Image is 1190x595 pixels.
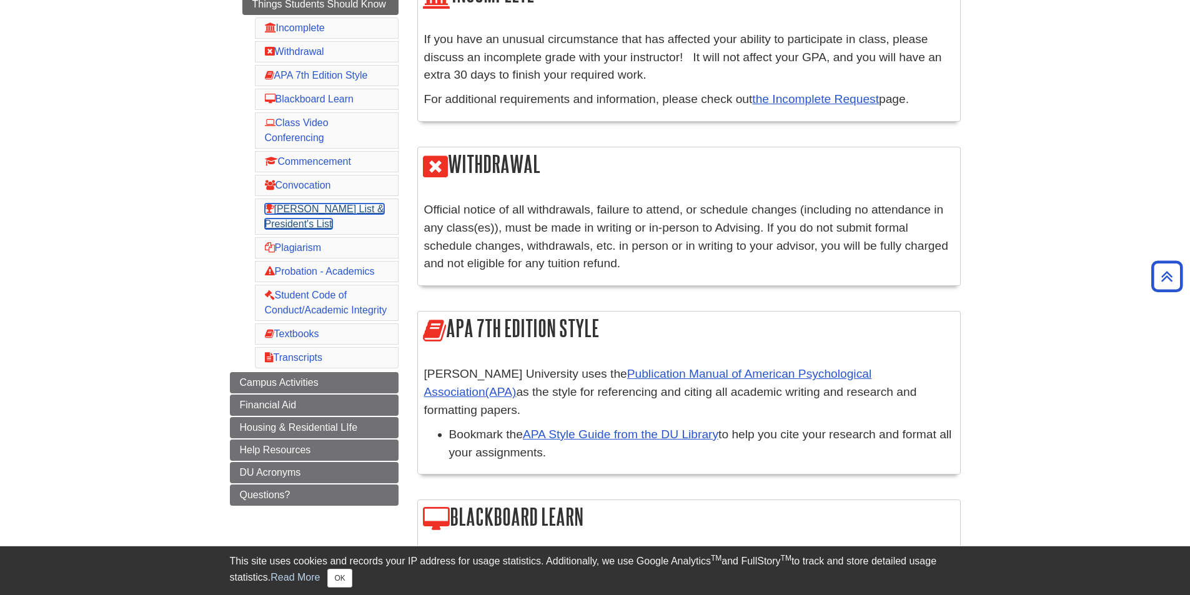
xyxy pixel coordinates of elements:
[230,417,399,438] a: Housing & Residential LIfe
[230,372,399,393] a: Campus Activities
[265,46,324,57] a: Withdrawal
[230,462,399,483] a: DU Acronyms
[230,554,961,588] div: This site uses cookies and records your IP address for usage statistics. Additionally, we use Goo...
[424,31,954,84] p: If you have an unusual circumstance that has affected your ability to participate in class, pleas...
[523,428,718,441] a: APA Style Guide from the DU Library
[230,484,399,506] a: Questions?
[240,377,319,388] span: Campus Activities
[240,400,297,410] span: Financial Aid
[424,367,872,398] a: Publication Manual of American Psychological Association(APA)
[781,554,791,563] sup: TM
[265,352,323,363] a: Transcripts
[230,440,399,461] a: Help Resources
[265,70,368,81] a: APA 7th Edition Style
[265,242,322,253] a: Plagiarism
[424,91,954,109] p: For additional requirements and information, please check out page.
[270,572,320,583] a: Read More
[265,94,354,104] a: Blackboard Learn
[265,328,319,339] a: Textbooks
[265,117,329,143] a: Class Video Conferencing
[230,395,399,416] a: Financial Aid
[449,426,954,462] li: Bookmark the to help you cite your research and format all your assignments.
[711,554,721,563] sup: TM
[240,489,290,500] span: Questions?
[424,365,954,419] p: [PERSON_NAME] University uses the as the style for referencing and citing all academic writing an...
[240,422,358,433] span: Housing & Residential LIfe
[424,201,954,273] p: Official notice of all withdrawals, failure to attend, or schedule changes (including no attendan...
[1147,268,1187,285] a: Back to Top
[265,266,375,277] a: Probation - Academics
[240,445,311,455] span: Help Resources
[418,500,960,536] h2: Blackboard Learn
[265,22,325,33] a: Incomplete
[327,569,352,588] button: Close
[265,180,331,190] a: Convocation
[240,467,301,478] span: DU Acronyms
[752,92,879,106] a: the Incomplete Request
[265,204,384,229] a: [PERSON_NAME] List & President's List
[418,312,960,347] h2: APA 7th Edition Style
[265,156,351,167] a: Commencement
[418,147,960,183] h2: Withdrawal
[265,290,387,315] a: Student Code of Conduct/Academic Integrity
